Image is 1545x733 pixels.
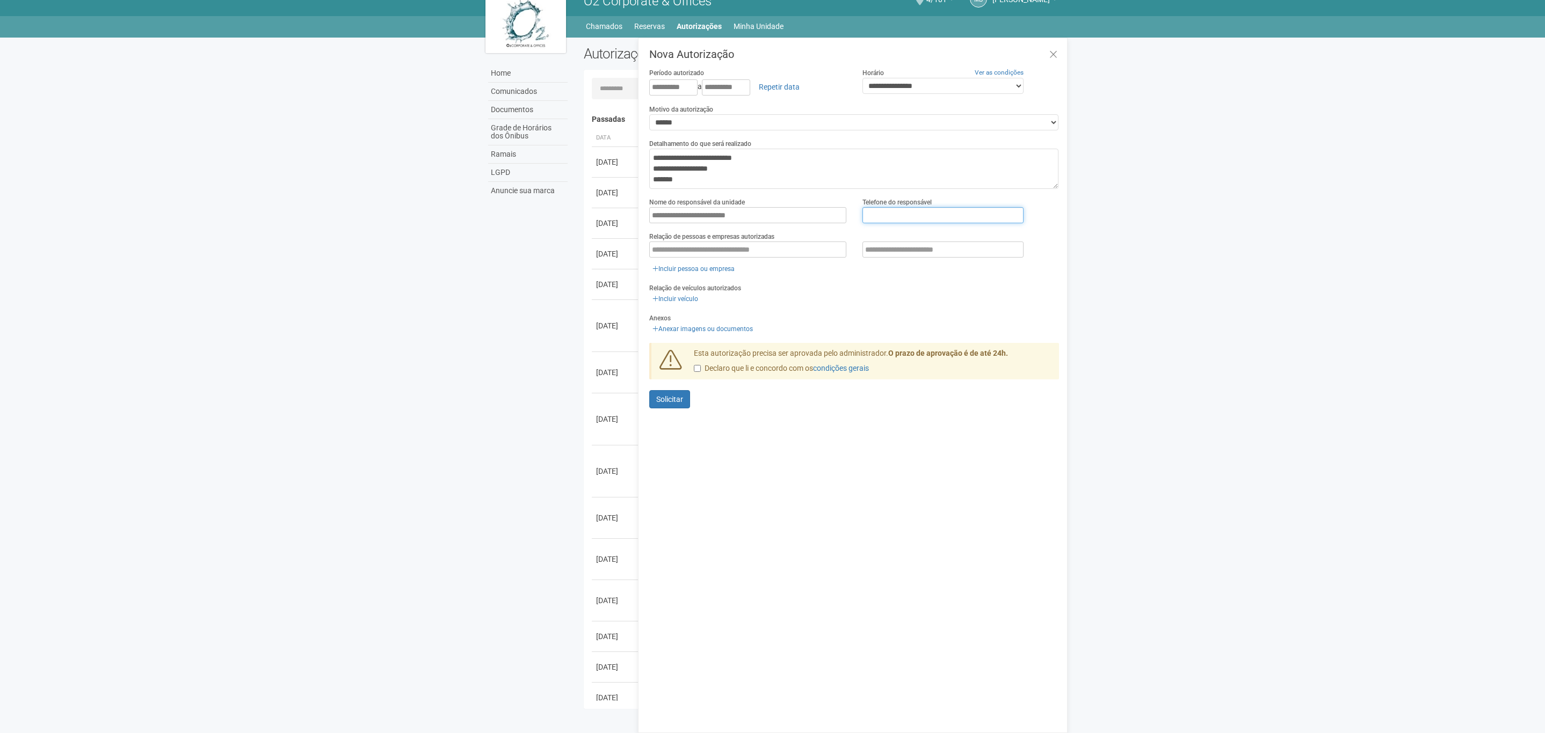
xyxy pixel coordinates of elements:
[596,414,636,424] div: [DATE]
[488,119,568,145] a: Grade de Horários dos Ônibus
[649,78,846,96] div: a
[596,512,636,523] div: [DATE]
[649,283,741,293] label: Relação de veículos autorizados
[649,197,745,207] label: Nome do responsável da unidade
[596,187,636,198] div: [DATE]
[694,365,701,372] input: Declaro que li e concordo com oscondições gerais
[596,320,636,331] div: [DATE]
[584,46,814,62] h2: Autorizações
[488,83,568,101] a: Comunicados
[586,19,622,34] a: Chamados
[488,64,568,83] a: Home
[596,692,636,703] div: [DATE]
[488,164,568,182] a: LGPD
[596,631,636,642] div: [DATE]
[649,390,690,408] button: Solicitar
[649,139,751,149] label: Detalhamento do que será realizado
[649,49,1059,60] h3: Nova Autorização
[677,19,722,34] a: Autorizações
[596,595,636,606] div: [DATE]
[862,197,932,207] label: Telefone do responsável
[592,129,640,147] th: Data
[656,395,683,404] span: Solicitar
[649,323,756,335] a: Anexar imagens ou documentos
[596,248,636,259] div: [DATE]
[596,466,636,477] div: [DATE]
[596,279,636,290] div: [DATE]
[596,367,636,378] div: [DATE]
[649,232,774,241] label: Relação de pessoas e empresas autorizadas
[734,19,784,34] a: Minha Unidade
[596,662,636,672] div: [DATE]
[596,554,636,565] div: [DATE]
[488,182,568,200] a: Anuncie sua marca
[975,69,1024,76] a: Ver as condições
[634,19,665,34] a: Reservas
[649,68,704,78] label: Período autorizado
[649,105,713,114] label: Motivo da autorização
[649,293,701,305] a: Incluir veículo
[592,115,1052,123] h4: Passadas
[649,313,671,323] label: Anexos
[813,364,869,372] a: condições gerais
[694,363,869,374] label: Declaro que li e concordo com os
[686,348,1060,379] div: Esta autorização precisa ser aprovada pelo administrador.
[649,263,738,275] a: Incluir pessoa ou empresa
[752,78,807,96] a: Repetir data
[888,349,1008,357] strong: O prazo de aprovação é de até 24h.
[862,68,884,78] label: Horário
[596,218,636,229] div: [DATE]
[488,145,568,164] a: Ramais
[596,157,636,167] div: [DATE]
[488,101,568,119] a: Documentos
